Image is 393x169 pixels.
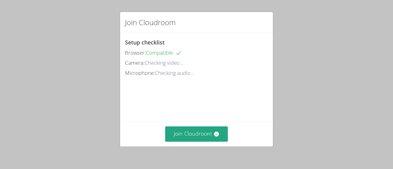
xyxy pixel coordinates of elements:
span: Compatible [146,49,181,56]
h2: Join Cloudroom [125,17,176,28]
span: Camera: [125,59,145,66]
span: Checking video... [145,59,183,66]
span: Checking audio... [155,69,194,76]
span: Microphone: [125,69,155,76]
button: Join Cloudroom [165,126,228,141]
span: Setup checklist [125,39,165,46]
span: Browser: [125,49,146,56]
